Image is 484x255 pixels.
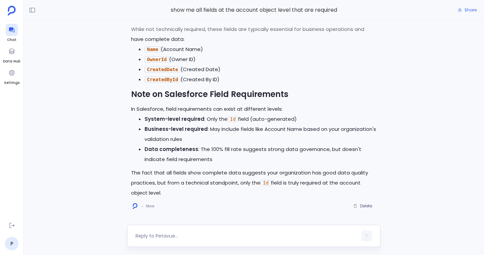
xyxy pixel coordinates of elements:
img: petavue logo [8,6,16,16]
code: Name [145,46,161,52]
button: Share [454,5,481,15]
span: Delete [360,203,372,209]
li: (Created By ID) [145,74,376,85]
p: In Salesforce, field requirements can exist at different levels: [131,104,376,114]
a: Data Hub [3,45,20,64]
li: : May include fields like Account Name based on your organization's validation rules [145,124,376,144]
li: (Owner ID) [145,54,376,64]
code: CreatedDate [145,66,180,72]
p: While not technically required, these fields are typically essential for business operations and ... [131,24,376,44]
img: logo [133,203,137,209]
span: Share [465,7,477,13]
code: Id [228,116,238,122]
li: (Created Date) [145,64,376,74]
a: Chat [6,24,18,43]
span: Now [146,203,154,209]
strong: Business-level required [145,125,208,133]
h2: Note on Salesforce Field Requirements [131,89,376,100]
button: Delete [349,201,376,211]
li: : Only the field (auto-generated) [145,114,376,124]
span: Chat [6,37,18,43]
code: CreatedById [145,76,180,83]
p: The fact that all fields show complete data suggests your organization has good data quality prac... [131,168,376,198]
li: : The 100% fill rate suggests strong data governance, but doesn't indicate field requirements [145,144,376,164]
li: (Account Name) [145,44,376,54]
span: Settings [4,80,19,86]
a: P [5,237,18,250]
span: show me all fields at the account object level that are required [127,6,380,14]
a: Settings [4,67,19,86]
span: Data Hub [3,59,20,64]
code: Id [260,180,271,186]
code: OwnerId [145,56,169,62]
strong: System-level required [145,115,204,122]
strong: Data completeness [145,146,198,153]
